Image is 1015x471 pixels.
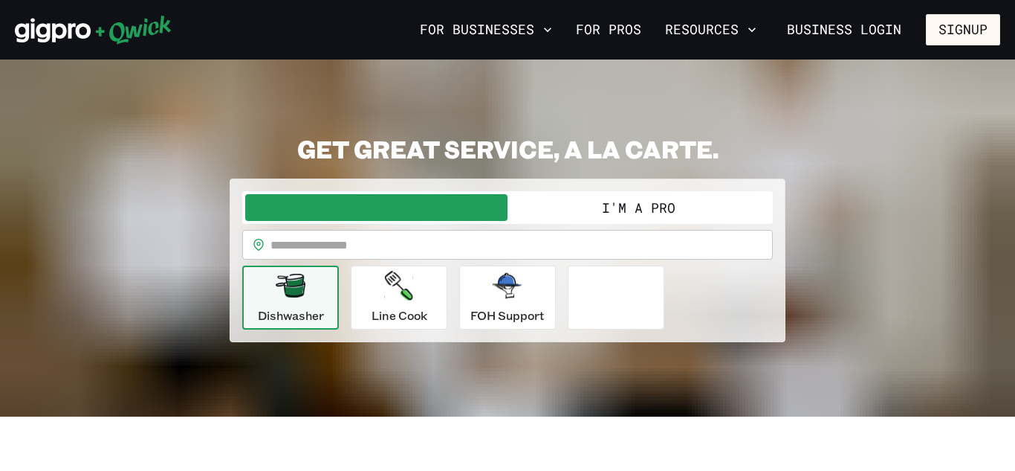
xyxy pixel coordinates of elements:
[242,266,339,330] button: Dishwasher
[659,17,762,42] button: Resources
[414,17,558,42] button: For Businesses
[245,194,507,221] button: I'm a Business
[926,14,1000,45] button: Signup
[459,266,556,330] button: FOH Support
[230,134,785,164] h2: GET GREAT SERVICE, A LA CARTE.
[258,307,324,324] p: Dishwasher
[507,194,770,221] button: I'm a Pro
[774,14,914,45] a: Business Login
[470,307,545,324] p: FOH Support
[570,17,647,42] a: For Pros
[372,307,427,324] p: Line Cook
[351,266,447,330] button: Line Cook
